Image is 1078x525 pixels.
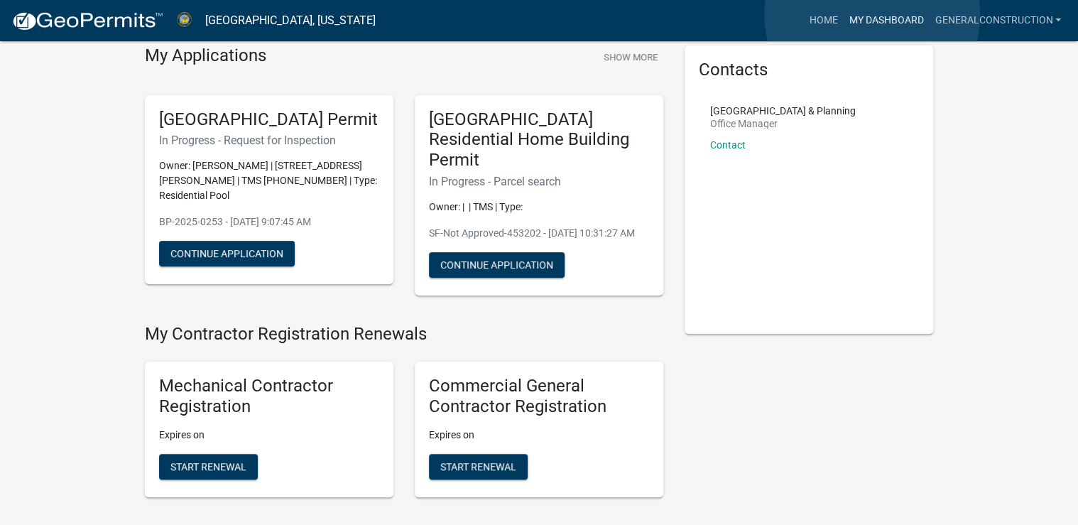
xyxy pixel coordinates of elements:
p: Expires on [429,428,649,443]
a: Contact [710,139,746,151]
a: My Dashboard [843,7,929,34]
span: Start Renewal [170,461,246,472]
button: Continue Application [159,241,295,266]
h5: Commercial General Contractor Registration [429,376,649,417]
p: Owner: [PERSON_NAME] | [STREET_ADDRESS][PERSON_NAME] | TMS [PHONE_NUMBER] | Type: Residential Pool [159,158,379,203]
h5: Mechanical Contractor Registration [159,376,379,417]
wm-registration-list-section: My Contractor Registration Renewals [145,324,663,509]
button: Start Renewal [159,454,258,480]
p: SF-Not Approved-453202 - [DATE] 10:31:27 AM [429,226,649,241]
p: Expires on [159,428,379,443]
p: [GEOGRAPHIC_DATA] & Planning [710,106,856,116]
p: Office Manager [710,119,856,129]
h6: In Progress - Parcel search [429,175,649,188]
a: Generalconstruction [929,7,1067,34]
h4: My Applications [145,45,266,67]
p: Owner: | | TMS | Type: [429,200,649,215]
button: Continue Application [429,252,565,278]
img: Abbeville County, South Carolina [175,11,194,30]
button: Show More [598,45,663,69]
button: Start Renewal [429,454,528,480]
a: Home [803,7,843,34]
a: [GEOGRAPHIC_DATA], [US_STATE] [205,9,376,33]
h5: Contacts [699,60,919,80]
h5: [GEOGRAPHIC_DATA] Residential Home Building Permit [429,109,649,171]
span: Start Renewal [440,461,516,472]
h6: In Progress - Request for Inspection [159,134,379,147]
p: BP-2025-0253 - [DATE] 9:07:45 AM [159,215,379,229]
h5: [GEOGRAPHIC_DATA] Permit [159,109,379,130]
h4: My Contractor Registration Renewals [145,324,663,345]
